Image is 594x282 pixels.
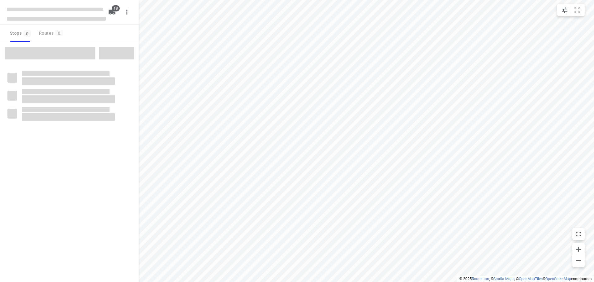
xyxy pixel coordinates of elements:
[493,277,514,281] a: Stadia Maps
[558,4,571,16] button: Map settings
[472,277,489,281] a: Routetitan
[459,277,592,281] li: © 2025 , © , © © contributors
[519,277,543,281] a: OpenMapTiles
[545,277,571,281] a: OpenStreetMap
[557,4,585,16] div: small contained button group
